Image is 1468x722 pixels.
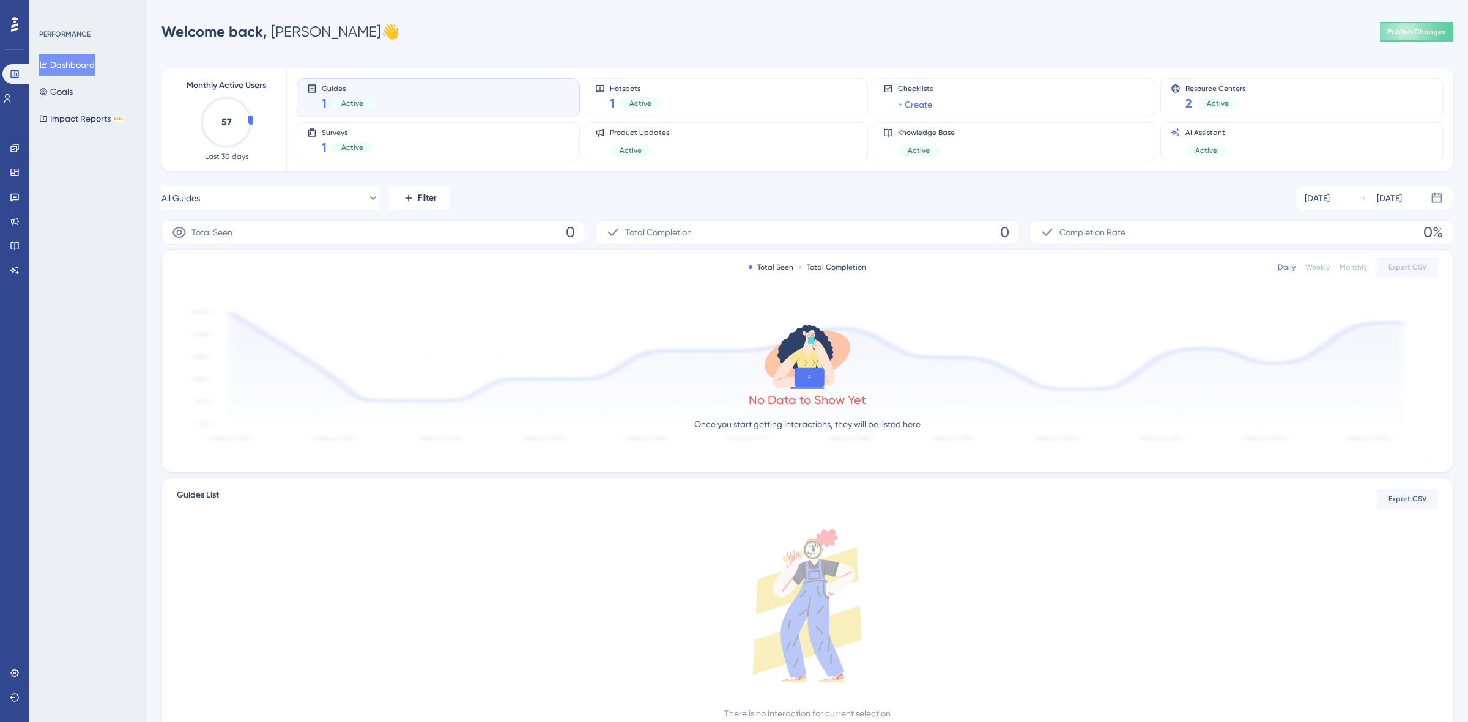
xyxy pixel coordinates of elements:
[39,81,73,103] button: Goals
[322,84,373,92] span: Guides
[161,22,399,42] div: [PERSON_NAME] 👋
[1185,128,1227,138] span: AI Assistant
[566,223,575,242] span: 0
[1185,84,1245,92] span: Resource Centers
[724,706,891,721] div: There is no interaction for current selection
[39,29,91,39] div: PERFORMANCE
[1377,191,1402,205] div: [DATE]
[898,97,932,112] a: + Create
[610,128,669,138] span: Product Updates
[1305,262,1330,272] div: Weekly
[322,139,327,156] span: 1
[1377,489,1438,509] button: Export CSV
[191,225,232,240] span: Total Seen
[1387,27,1446,37] span: Publish Changes
[221,116,232,128] text: 57
[620,146,642,155] span: Active
[898,128,955,138] span: Knowledge Base
[1000,223,1009,242] span: 0
[205,152,248,161] span: Last 30 days
[1278,262,1296,272] div: Daily
[1185,95,1192,112] span: 2
[39,54,95,76] button: Dashboard
[798,262,866,272] div: Total Completion
[1388,262,1427,272] span: Export CSV
[1380,22,1453,42] button: Publish Changes
[341,98,363,108] span: Active
[418,191,437,205] span: Filter
[161,23,267,40] span: Welcome back,
[694,417,921,432] p: Once you start getting interactions, they will be listed here
[177,488,219,510] span: Guides List
[1423,223,1443,242] span: 0%
[322,128,373,136] span: Surveys
[341,142,363,152] span: Active
[1305,191,1330,205] div: [DATE]
[1207,98,1229,108] span: Active
[161,186,379,210] button: All Guides
[749,262,793,272] div: Total Seen
[39,108,124,130] button: Impact ReportsBETA
[610,84,661,92] span: Hotspots
[898,84,933,94] span: Checklists
[749,391,866,408] div: No Data to Show Yet
[908,146,930,155] span: Active
[1340,262,1367,272] div: Monthly
[389,186,450,210] button: Filter
[1388,494,1427,504] span: Export CSV
[161,191,200,205] span: All Guides
[625,225,692,240] span: Total Completion
[113,116,124,122] div: BETA
[1195,146,1217,155] span: Active
[629,98,651,108] span: Active
[187,78,266,93] span: Monthly Active Users
[322,95,327,112] span: 1
[610,95,615,112] span: 1
[1377,257,1438,277] button: Export CSV
[1059,225,1125,240] span: Completion Rate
